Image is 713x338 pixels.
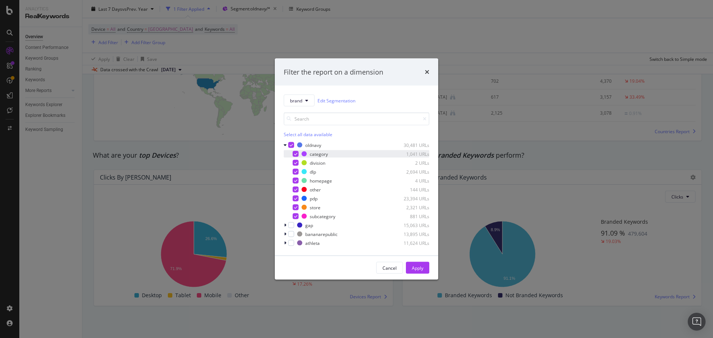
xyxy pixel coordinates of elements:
[310,168,316,175] div: dlp
[393,151,429,157] div: 1,041 URLs
[393,195,429,201] div: 23,394 URLs
[393,177,429,184] div: 4 URLs
[305,231,338,237] div: bananarepublic
[310,186,321,193] div: other
[284,131,429,138] div: Select all data available
[376,262,403,274] button: Cancel
[284,67,383,77] div: Filter the report on a dimension
[310,151,328,157] div: category
[275,58,438,280] div: modal
[425,67,429,77] div: times
[310,195,318,201] div: pdp
[393,213,429,219] div: 881 URLs
[393,240,429,246] div: 11,624 URLs
[688,313,706,331] div: Open Intercom Messenger
[310,177,332,184] div: homepage
[318,96,355,104] a: Edit Segmentation
[305,222,313,228] div: gap
[310,204,320,210] div: store
[412,265,423,271] div: Apply
[393,168,429,175] div: 2,694 URLs
[382,265,397,271] div: Cancel
[393,231,429,237] div: 13,895 URLs
[310,160,325,166] div: division
[310,213,335,219] div: subcategory
[393,204,429,210] div: 2,321 URLs
[393,222,429,228] div: 15,063 URLs
[284,95,315,106] button: brand
[284,112,429,125] input: Search
[305,240,320,246] div: athleta
[290,97,302,104] span: brand
[393,186,429,193] div: 144 URLs
[393,160,429,166] div: 2 URLs
[305,142,321,148] div: oldnavy
[406,262,429,274] button: Apply
[393,142,429,148] div: 30,481 URLs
